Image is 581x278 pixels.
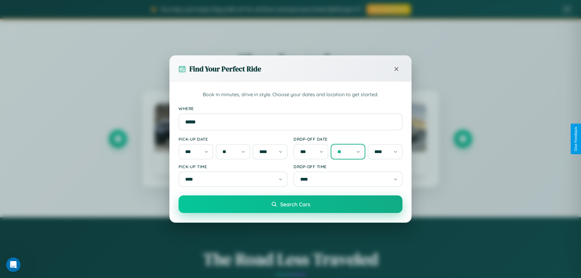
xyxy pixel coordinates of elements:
button: Search Cars [179,195,402,213]
h3: Find Your Perfect Ride [189,64,261,74]
p: Book in minutes, drive in style. Choose your dates and location to get started. [179,91,402,99]
label: Where [179,106,402,111]
label: Drop-off Time [294,164,402,169]
label: Pick-up Time [179,164,287,169]
label: Drop-off Date [294,136,402,142]
label: Pick-up Date [179,136,287,142]
span: Search Cars [280,201,310,208]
